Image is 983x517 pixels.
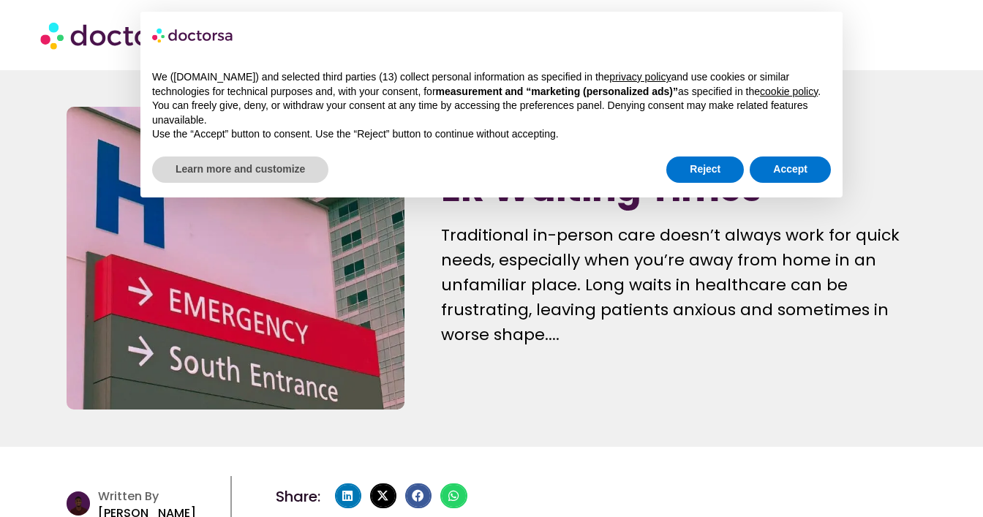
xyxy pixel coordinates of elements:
[405,483,432,508] div: Share on facebook
[750,156,831,183] button: Accept
[335,483,361,508] div: Share on linkedin
[609,71,671,83] a: privacy policy
[152,156,328,183] button: Learn more and customize
[370,483,396,508] div: Share on x-twitter
[152,99,831,127] p: You can freely give, deny, or withdraw your consent at any time by accessing the preferences pane...
[436,86,678,97] strong: measurement and “marketing (personalized ads)”
[441,223,916,347] div: Traditional in-person care doesn’t always work for quick needs, especially when you’re away from ...
[152,23,234,47] img: logo
[67,491,91,516] img: author
[98,489,222,503] h4: Written By
[760,86,818,97] a: cookie policy
[276,489,320,504] h4: Share:
[152,127,831,142] p: Use the “Accept” button to consent. Use the “Reject” button to continue without accepting.
[152,70,831,99] p: We ([DOMAIN_NAME]) and selected third parties (13) collect personal information as specified in t...
[440,483,467,508] div: Share on whatsapp
[666,156,744,183] button: Reject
